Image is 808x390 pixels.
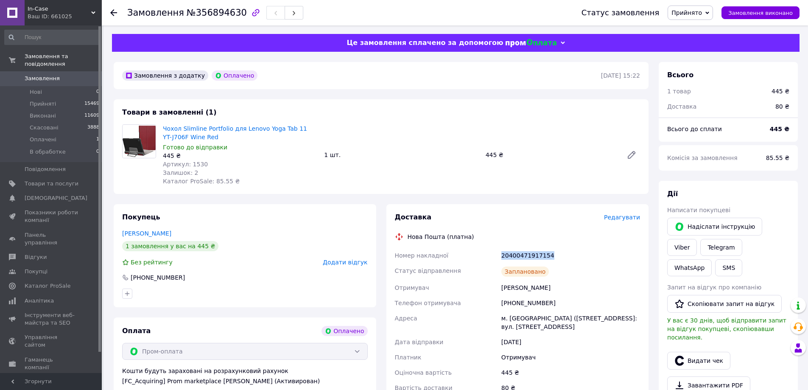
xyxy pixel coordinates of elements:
[395,354,422,361] span: Платник
[122,327,151,335] span: Оплата
[25,356,78,371] span: Гаманець компанії
[667,103,696,110] span: Доставка
[30,136,56,143] span: Оплачені
[667,352,730,370] button: Видати чек
[30,88,42,96] span: Нові
[405,233,476,241] div: Нова Пошта (платна)
[770,126,789,132] b: 445 ₴
[667,126,722,132] span: Всього до сплати
[96,136,99,143] span: 1
[667,207,730,213] span: Написати покупцеві
[84,112,99,120] span: 11609
[395,252,449,259] span: Номер накладної
[395,284,429,291] span: Отримувач
[122,213,160,221] span: Покупець
[163,125,307,140] a: Чохол Slimline Portfolio для Lenovo Yoga Tab 11 YT-J706F Wine Red
[667,88,691,95] span: 1 товар
[500,311,642,334] div: м. [GEOGRAPHIC_DATA] ([STREET_ADDRESS]: вул. [STREET_ADDRESS]
[506,39,556,47] img: evopay logo
[131,259,173,266] span: Без рейтингу
[395,315,417,322] span: Адреса
[395,267,461,274] span: Статус відправлення
[395,339,444,345] span: Дата відправки
[321,149,482,161] div: 1 шт.
[667,259,712,276] a: WhatsApp
[721,6,800,19] button: Замовлення виконано
[87,124,99,132] span: 3888
[122,241,218,251] div: 1 замовлення у вас на 445 ₴
[122,367,368,385] div: Кошти будуть зараховані на розрахунковий рахунок
[700,239,742,256] a: Telegram
[772,87,789,95] div: 445 ₴
[667,190,678,198] span: Дії
[122,230,171,237] a: [PERSON_NAME]
[582,8,660,17] div: Статус замовлення
[122,70,208,81] div: Замовлення з додатку
[500,350,642,365] div: Отримувач
[671,9,702,16] span: Прийнято
[395,369,452,376] span: Оціночна вартість
[122,108,217,116] span: Товари в замовленні (1)
[715,259,742,276] button: SMS
[500,280,642,295] div: [PERSON_NAME]
[667,218,762,236] button: Надіслати інструкцію
[163,144,227,151] span: Готово до відправки
[30,100,56,108] span: Прийняті
[163,161,208,168] span: Артикул: 1530
[25,209,78,224] span: Показники роботи компанії
[84,100,99,108] span: 15469
[163,169,199,176] span: Залишок: 2
[766,154,789,161] span: 85.55 ₴
[500,365,642,380] div: 445 ₴
[25,282,70,290] span: Каталог ProSale
[604,214,640,221] span: Редагувати
[25,53,102,68] span: Замовлення та повідомлення
[500,295,642,311] div: [PHONE_NUMBER]
[123,125,156,158] img: Чохол Slimline Portfolio для Lenovo Yoga Tab 11 YT-J706F Wine Red
[127,8,184,18] span: Замовлення
[25,334,78,349] span: Управління сайтом
[322,326,367,336] div: Оплачено
[501,267,549,277] div: Заплановано
[25,311,78,327] span: Інструменти веб-майстра та SEO
[25,180,78,188] span: Товари та послуги
[770,97,794,116] div: 80 ₴
[395,300,461,306] span: Телефон отримувача
[25,268,48,275] span: Покупці
[667,154,738,161] span: Комісія за замовлення
[25,75,60,82] span: Замовлення
[25,166,66,173] span: Повідомлення
[500,334,642,350] div: [DATE]
[28,13,102,20] div: Ваш ID: 661025
[25,194,87,202] span: [DEMOGRAPHIC_DATA]
[4,30,100,45] input: Пошук
[187,8,247,18] span: №356894630
[667,239,697,256] a: Viber
[667,71,693,79] span: Всього
[323,259,367,266] span: Додати відгук
[500,248,642,263] div: 20400471917154
[96,148,99,156] span: 0
[163,152,317,160] div: 445 ₴
[110,8,117,17] div: Повернутися назад
[25,231,78,247] span: Панель управління
[30,124,59,132] span: Скасовані
[28,5,91,13] span: In-Case
[667,295,782,313] button: Скопіювати запит на відгук
[623,146,640,163] a: Редагувати
[122,377,368,385] div: [FC_Acquiring] Prom marketplace [PERSON_NAME] (Активирован)
[347,39,503,47] span: Це замовлення сплачено за допомогою
[25,297,54,305] span: Аналітика
[30,112,56,120] span: Виконані
[395,213,432,221] span: Доставка
[601,72,640,79] time: [DATE] 15:22
[667,284,761,291] span: Запит на відгук про компанію
[482,149,620,161] div: 445 ₴
[130,273,186,282] div: [PHONE_NUMBER]
[30,148,66,156] span: В обработке
[212,70,257,81] div: Оплачено
[96,88,99,96] span: 0
[25,253,47,261] span: Відгуки
[163,178,240,185] span: Каталог ProSale: 85.55 ₴
[667,317,786,341] span: У вас є 30 днів, щоб відправити запит на відгук покупцеві, скопіювавши посилання.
